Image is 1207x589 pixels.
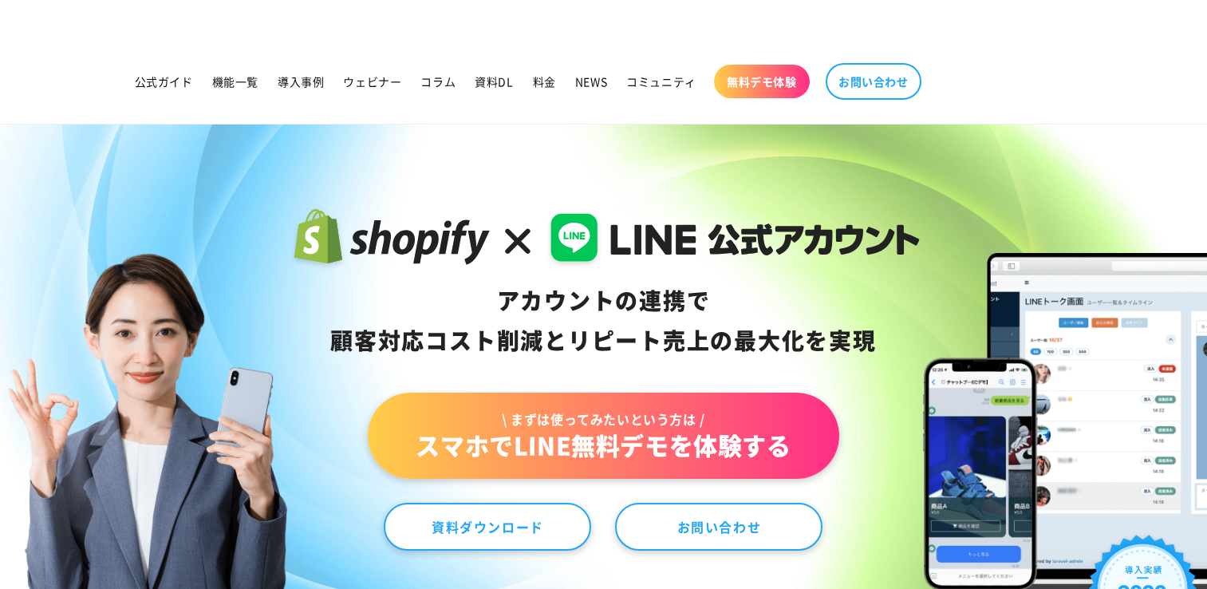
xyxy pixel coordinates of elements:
span: お問い合わせ [838,74,909,89]
a: 無料デモ体験 [714,65,810,98]
span: NEWS [575,74,607,89]
span: コミュニティ [626,74,696,89]
span: 公式ガイド [135,74,193,89]
a: \ まずは使ってみたいという方は /スマホでLINE無料デモを体験する [368,393,838,479]
a: 料金 [523,65,566,98]
a: ウェビナー [333,65,411,98]
a: NEWS [566,65,617,98]
div: アカウントの連携で 顧客対応コスト削減と リピート売上の 最大化を実現 [287,281,920,361]
a: 資料DL [465,65,523,98]
a: コミュニティ [617,65,706,98]
span: ウェビナー [343,74,401,89]
span: \ まずは使ってみたいという方は / [416,410,791,428]
a: 資料ダウンロード [384,503,591,551]
span: 資料DL [475,74,513,89]
span: 機能一覧 [212,74,258,89]
a: 導入事例 [268,65,333,98]
a: 公式ガイド [125,65,203,98]
a: お問い合わせ [826,63,921,100]
a: お問い合わせ [615,503,822,551]
a: コラム [411,65,465,98]
span: 導入事例 [278,74,324,89]
span: 無料デモ体験 [727,74,797,89]
span: コラム [420,74,456,89]
a: 機能一覧 [203,65,268,98]
span: 料金 [533,74,556,89]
